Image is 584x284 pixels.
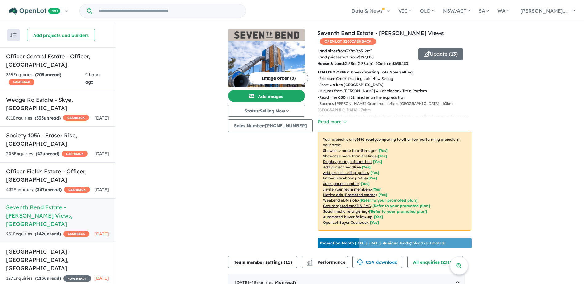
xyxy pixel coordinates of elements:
[323,148,377,153] u: Showcase more than 3 images
[378,154,387,158] span: [ Yes ]
[370,220,379,225] span: [Yes]
[94,187,109,192] span: [DATE]
[36,115,44,121] span: 533
[372,61,377,66] u: 1-2
[345,61,351,66] u: 2-5
[368,176,377,180] span: [ Yes ]
[228,29,305,87] a: Seventh Bend Estate - Weir Views LogoSeventh Bend Estate - Weir Views
[318,113,476,132] p: - Walking and cycling trails, creek-side walking tracks, woodland conservation areas, hiking and ...
[228,256,297,268] button: Team member settings (11)
[85,72,101,85] span: 9 hours ago
[320,240,445,246] p: [DATE] - [DATE] - ( 15 leads estimated)
[94,275,109,281] span: [DATE]
[520,8,568,14] span: [PERSON_NAME]....
[6,150,88,158] div: 205 Enquir ies
[249,72,308,84] button: Image order (8)
[318,69,471,75] p: LIMITED OFFER: Creek-fronting Lots Now Selling!
[317,30,444,37] a: Seventh Bend Estate - [PERSON_NAME] Views
[6,167,109,184] h5: Officer Fields Estate - Officer , [GEOGRAPHIC_DATA]
[323,170,369,175] u: Add project selling-points
[320,38,376,45] span: OPENLOT $ 200 CASHBACK
[317,48,414,54] p: from
[64,187,90,193] span: CASHBACK
[323,165,360,169] u: Add project headline
[318,118,347,125] button: Read more
[307,261,313,265] img: bar-chart.svg
[37,72,44,77] span: 205
[63,231,89,237] span: CASHBACK
[357,49,372,53] span: to
[352,256,402,268] button: CSV download
[93,4,244,18] input: Try estate name, suburb, builder or developer
[6,115,89,122] div: 611 Enquir ies
[228,105,305,117] button: Status:Selling Now
[360,198,417,203] span: [Refer to your promoted plan]
[393,61,408,66] u: $ 655,130
[308,259,345,265] span: Performance
[317,49,337,53] b: Land sizes
[372,203,430,208] span: [Refer to your promoted plan]
[370,48,372,52] sup: 2
[317,61,414,67] p: Bed Bath Car from
[357,259,363,266] img: download icon
[35,72,61,77] strong: ( unread)
[373,159,382,164] span: [ Yes ]
[307,259,312,263] img: line-chart.svg
[379,148,388,153] span: [ Yes ]
[378,192,387,197] span: [Yes]
[302,256,348,268] button: Performance
[318,82,476,88] p: - Short walk to [GEOGRAPHIC_DATA]
[318,132,471,231] p: Your project is only comparing to other top-performing projects in your area: - - - - - - - - - -...
[369,209,427,214] span: [Refer to your promoted plan]
[318,88,476,94] p: - Minutes from [PERSON_NAME] & Cobblebank Train Stations
[323,181,359,186] u: Sales phone number
[35,187,62,192] strong: ( unread)
[37,275,44,281] span: 115
[35,231,61,237] strong: ( unread)
[323,176,367,180] u: Embed Facebook profile
[9,7,60,15] img: Openlot PRO Logo White
[94,151,109,156] span: [DATE]
[6,131,109,148] h5: Society 1056 - Fraser Rise , [GEOGRAPHIC_DATA]
[373,187,381,191] span: [ Yes ]
[418,48,463,60] button: Update (13)
[358,55,373,59] u: $ 397,000
[323,220,369,225] u: OpenLot Buyer Cashback
[62,151,88,157] span: CASHBACK
[6,231,89,238] div: 231 Enquir ies
[37,151,42,156] span: 42
[383,241,410,245] b: 4 unique leads
[323,203,371,208] u: Geo-targeted email & SMS
[63,275,91,282] span: 40 % READY
[6,96,109,112] h5: Wedge Rd Estate - Skye , [GEOGRAPHIC_DATA]
[323,209,368,214] u: Social media retargeting
[27,29,95,41] button: Add projects and builders
[6,203,109,228] h5: Seventh Bend Estate - [PERSON_NAME] Views , [GEOGRAPHIC_DATA]
[374,215,383,219] span: [Yes]
[37,187,45,192] span: 347
[320,241,355,245] b: Promotion Month:
[361,181,370,186] span: [ Yes ]
[9,79,34,85] span: CASHBACK
[228,119,313,132] button: Sales Number:[PHONE_NUMBER]
[362,165,371,169] span: [ Yes ]
[231,31,303,39] img: Seventh Bend Estate - Weir Views Logo
[317,55,340,59] b: Land prices
[36,151,59,156] strong: ( unread)
[285,259,290,265] span: 11
[318,94,476,101] p: - Reach the CBD in 32 minutes on the express train
[323,198,358,203] u: Weekend eDM slots
[323,159,372,164] u: Display pricing information
[6,275,91,282] div: 127 Enquir ies
[370,170,379,175] span: [ Yes ]
[356,137,377,142] b: 95 % ready
[94,115,109,121] span: [DATE]
[228,90,305,102] button: Add images
[6,52,109,69] h5: Officer Central Estate - Officer , [GEOGRAPHIC_DATA]
[94,231,109,237] span: [DATE]
[6,186,90,194] div: 432 Enquir ies
[63,115,89,121] span: CASHBACK
[228,41,305,87] img: Seventh Bend Estate - Weir Views
[358,61,363,66] u: 2-3
[318,76,476,82] p: - Premium Creek-fronting Lots Now Selling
